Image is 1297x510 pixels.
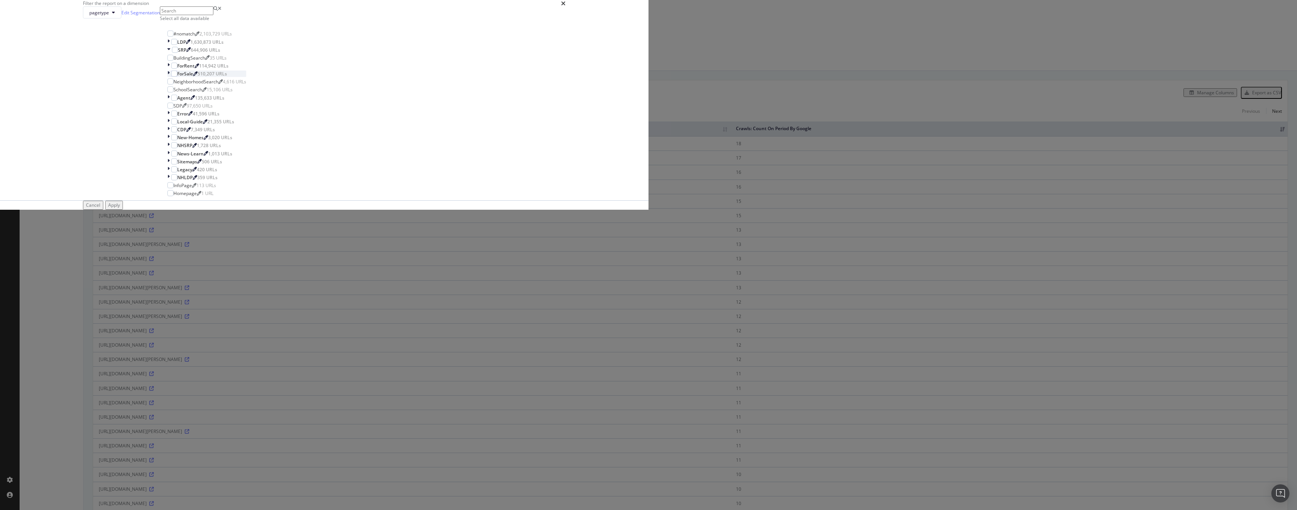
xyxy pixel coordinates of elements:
[160,15,254,22] div: Select all data available
[190,39,224,45] div: 1,630,873 URLs
[1271,484,1289,502] div: Open Intercom Messenger
[177,158,197,165] div: Sitemaps
[83,201,103,209] button: Cancel
[177,142,192,149] div: NHSRP
[121,9,160,17] a: Edit Segmentation
[208,151,232,157] div: 1,013 URLs
[195,95,224,101] div: 135,633 URLs
[202,158,222,165] div: 506 URLs
[191,47,220,53] div: 644,906 URLs
[177,134,204,141] div: New-Homes
[177,71,193,77] div: ForSale
[198,71,227,77] div: 510,207 URLs
[197,174,218,181] div: 359 URLs
[173,103,182,109] div: SDP
[199,63,228,69] div: 114,942 URLs
[89,9,109,16] span: pagetype
[160,6,213,15] input: Search
[208,134,232,141] div: 3,020 URLs
[173,182,192,189] div: InfoPage
[173,31,195,37] div: #nomatch
[108,202,120,208] div: Apply
[193,111,219,117] div: 41,596 URLs
[173,78,218,85] div: NeighborhoodSearch
[196,182,216,189] div: 113 URLs
[177,151,204,157] div: News-Learn
[177,174,193,181] div: NHLDP
[223,78,246,85] div: 4,616 URLs
[177,166,192,173] div: Legacy
[207,86,233,93] div: 15,106 URLs
[177,63,195,69] div: ForRent
[177,95,190,101] div: Agent
[197,166,217,173] div: 420 URLs
[83,6,121,18] button: pagetype
[178,47,186,53] div: SRP
[177,111,188,117] div: Error
[177,39,186,45] div: LDP
[173,55,205,61] div: BuildingSearch
[201,190,213,197] div: 1 URL
[177,118,203,125] div: Local-Guide
[105,201,123,209] button: Apply
[191,126,215,133] div: 7,349 URLs
[173,190,197,197] div: Homepage
[207,118,234,125] div: 21,355 URLs
[199,31,232,37] div: 2,103,729 URLs
[187,103,213,109] div: 97,650 URLs
[173,86,202,93] div: SchoolSearch
[86,202,100,208] div: Cancel
[210,55,227,61] div: 35 URLs
[197,142,221,149] div: 1,728 URLs
[177,126,186,133] div: CDP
